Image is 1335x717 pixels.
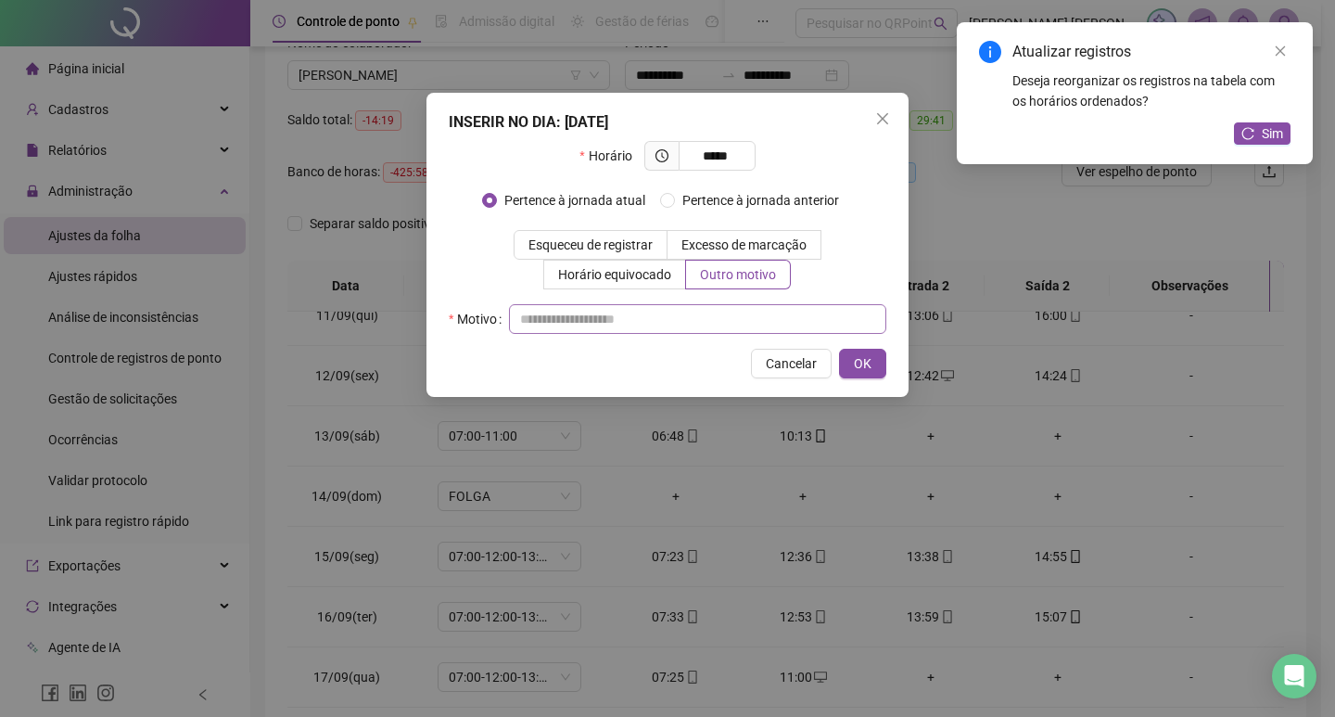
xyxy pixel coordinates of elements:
[1262,123,1283,144] span: Sim
[497,190,653,211] span: Pertence à jornada atual
[681,237,807,252] span: Excesso de marcação
[979,41,1001,63] span: info-circle
[700,267,776,282] span: Outro motivo
[751,349,832,378] button: Cancelar
[528,237,653,252] span: Esqueceu de registrar
[1272,654,1316,698] div: Open Intercom Messenger
[1234,122,1290,145] button: Sim
[1012,70,1290,111] div: Deseja reorganizar os registros na tabela com os horários ordenados?
[449,111,886,134] div: INSERIR NO DIA : [DATE]
[766,353,817,374] span: Cancelar
[868,104,897,134] button: Close
[675,190,846,211] span: Pertence à jornada anterior
[839,349,886,378] button: OK
[1274,45,1287,58] span: close
[875,111,890,126] span: close
[1012,41,1290,63] div: Atualizar registros
[579,141,643,171] label: Horário
[655,149,668,162] span: clock-circle
[1270,41,1290,61] a: Close
[558,267,671,282] span: Horário equivocado
[1241,127,1254,140] span: reload
[854,353,871,374] span: OK
[449,304,509,334] label: Motivo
